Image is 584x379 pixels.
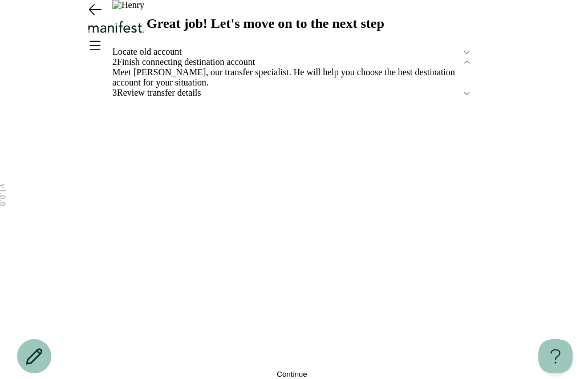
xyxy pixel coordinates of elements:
[538,339,573,373] iframe: Toggle Customer Support
[112,88,117,97] span: 3
[117,57,462,67] span: Finish connecting destination account
[86,21,498,36] div: Logo
[112,67,472,88] div: Meet [PERSON_NAME], our transfer specialist. He will help you choose the best destination account...
[86,36,104,54] button: Open menu
[86,21,147,34] img: Manifest
[117,88,462,98] span: Review transfer details
[277,370,307,378] span: Continue
[112,370,472,378] button: Continue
